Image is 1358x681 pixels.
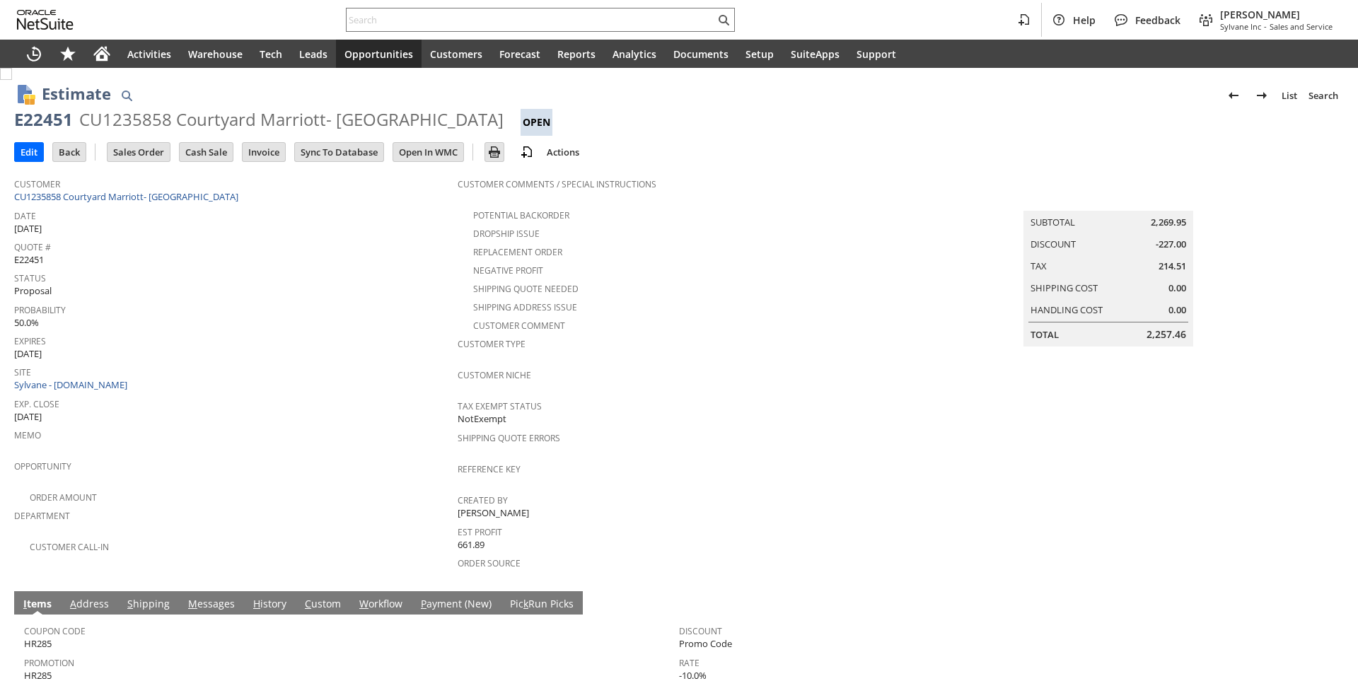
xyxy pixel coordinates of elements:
span: H [253,597,260,610]
span: Reports [557,47,596,61]
a: Customer [14,178,60,190]
a: Support [848,40,905,68]
a: Shipping Quote Errors [458,432,560,444]
input: Cash Sale [180,143,233,161]
input: Search [347,11,715,28]
a: Items [20,597,55,612]
span: HR285 [24,637,52,651]
a: Shipping Quote Needed [473,283,579,295]
span: Help [1073,13,1096,27]
a: Opportunities [336,40,422,68]
a: Setup [737,40,782,68]
span: Warehouse [188,47,243,61]
span: Support [857,47,896,61]
a: Customer Call-in [30,541,109,553]
a: Department [14,510,70,522]
span: 50.0% [14,316,39,330]
svg: Recent Records [25,45,42,62]
a: Created By [458,494,508,506]
a: Date [14,210,36,222]
img: Quick Find [118,87,135,104]
div: Open [521,109,552,136]
div: E22451 [14,108,73,131]
a: Tech [251,40,291,68]
svg: Home [93,45,110,62]
span: I [23,597,27,610]
span: M [188,597,197,610]
a: Warehouse [180,40,251,68]
a: Search [1303,84,1344,107]
a: Exp. Close [14,398,59,410]
input: Print [485,143,504,161]
span: - [1264,21,1267,32]
input: Edit [15,143,43,161]
a: Reference Key [458,463,521,475]
a: Payment (New) [417,597,495,612]
a: Custom [301,597,344,612]
a: Discount [1031,238,1076,250]
a: Subtotal [1031,216,1075,228]
a: Workflow [356,597,406,612]
span: 0.00 [1168,281,1186,295]
a: Est Profit [458,526,502,538]
span: C [305,597,311,610]
a: Customer Comments / Special Instructions [458,178,656,190]
a: Tax Exempt Status [458,400,542,412]
a: SuiteApps [782,40,848,68]
input: Sales Order [108,143,170,161]
a: Unrolled view on [1318,594,1335,611]
a: Status [14,272,46,284]
span: 661.89 [458,538,484,552]
span: 2,269.95 [1151,216,1186,229]
a: Coupon Code [24,625,86,637]
a: Memo [14,429,41,441]
svg: Search [715,11,732,28]
span: 0.00 [1168,303,1186,317]
a: Tax [1031,260,1047,272]
span: Sales and Service [1270,21,1333,32]
a: Leads [291,40,336,68]
span: Opportunities [344,47,413,61]
a: Address [66,597,112,612]
a: Dropship Issue [473,228,540,240]
div: Shortcuts [51,40,85,68]
span: Customers [430,47,482,61]
h1: Estimate [42,82,111,105]
a: PickRun Picks [506,597,577,612]
a: Shipping Address Issue [473,301,577,313]
img: add-record.svg [518,144,535,161]
div: CU1235858 Courtyard Marriott- [GEOGRAPHIC_DATA] [79,108,504,131]
a: Actions [541,146,585,158]
a: Negative Profit [473,264,543,277]
span: Activities [127,47,171,61]
span: Documents [673,47,729,61]
a: Home [85,40,119,68]
span: Setup [745,47,774,61]
span: W [359,597,368,610]
a: Shipping Cost [1031,281,1098,294]
a: CU1235858 Courtyard Marriott- [GEOGRAPHIC_DATA] [14,190,242,203]
a: Handling Cost [1031,303,1103,316]
a: Discount [679,625,722,637]
a: Quote # [14,241,51,253]
a: Customer Type [458,338,526,350]
span: Proposal [14,284,52,298]
span: Analytics [613,47,656,61]
input: Sync To Database [295,143,383,161]
span: [DATE] [14,410,42,424]
span: Sylvane Inc [1220,21,1261,32]
a: Customer Comment [473,320,565,332]
span: [PERSON_NAME] [1220,8,1333,21]
span: SuiteApps [791,47,840,61]
a: Documents [665,40,737,68]
span: [PERSON_NAME] [458,506,529,520]
a: Order Source [458,557,521,569]
span: S [127,597,133,610]
a: Total [1031,328,1059,341]
img: Next [1253,87,1270,104]
a: Messages [185,597,238,612]
a: Sylvane - [DOMAIN_NAME] [14,378,131,391]
span: NotExempt [458,412,506,426]
span: [DATE] [14,347,42,361]
a: Forecast [491,40,549,68]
